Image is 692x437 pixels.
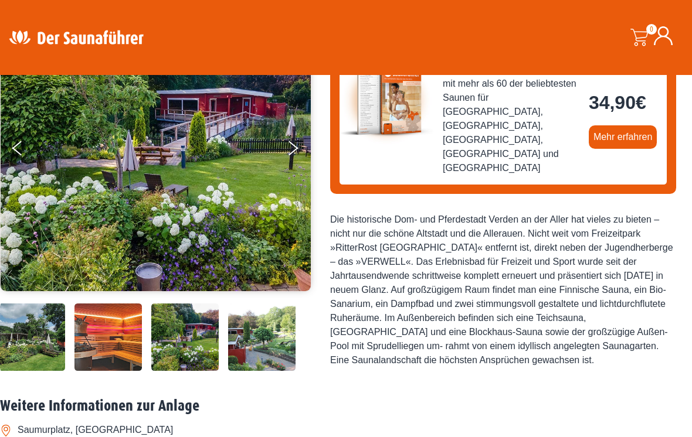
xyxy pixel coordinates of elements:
[330,213,676,367] div: Die historische Dom- und Pferdestadt Verden an der Aller hat vieles zu bieten – nicht nur die sch...
[589,92,646,113] bdi: 34,90
[286,136,316,165] button: Next
[646,24,657,35] span: 0
[340,53,433,147] img: der-saunafuehrer-2025-nord.jpg
[589,125,657,149] a: Mehr erfahren
[636,92,646,113] span: €
[12,136,42,165] button: Previous
[443,63,579,175] span: Saunaführer Nord 2025/2026 - mit mehr als 60 der beliebtesten Saunen für [GEOGRAPHIC_DATA], [GEOG...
